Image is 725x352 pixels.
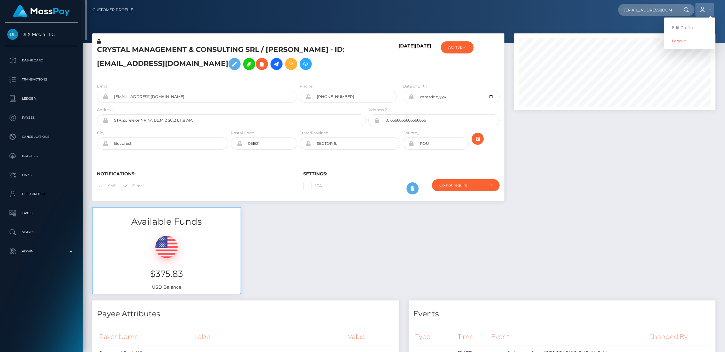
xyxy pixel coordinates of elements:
[5,186,78,202] a: User Profile
[5,167,78,183] a: Links
[415,43,431,75] h6: [DATE]
[7,228,75,237] p: Search
[7,29,18,40] img: DLX Media LLC
[121,182,145,190] label: E-mail
[646,328,711,346] th: Changed By
[618,4,678,16] input: Search...
[403,130,419,136] label: Country
[231,130,254,136] label: Postal Code
[97,268,236,280] h3: $375.83
[414,308,711,320] h4: Events
[399,43,415,75] h6: [DATE]
[13,5,70,18] img: MassPay Logo
[7,170,75,180] p: Links
[489,328,646,346] th: Event
[5,224,78,240] a: Search
[5,129,78,145] a: Cancellations
[664,22,715,33] a: Edit Profile
[97,83,109,89] label: E-mail
[5,148,78,164] a: Batches
[403,83,427,89] label: Date of Birth
[664,35,715,47] a: Logout
[5,72,78,88] a: Transactions
[455,328,489,346] th: Time
[97,171,294,177] h6: Notifications:
[441,41,474,53] button: ACTIVE
[7,56,75,65] p: Dashboard
[300,83,312,89] label: Phone
[7,151,75,161] p: Batches
[439,183,485,188] div: Do not require
[7,113,75,123] p: Payees
[97,308,394,320] h4: Payee Attributes
[7,75,75,84] p: Transactions
[300,130,328,136] label: State/Province
[97,130,105,136] label: City
[7,94,75,103] p: Ledger
[270,58,283,70] a: Initiate Payout
[5,91,78,107] a: Ledger
[97,328,192,346] th: Payer Name
[5,243,78,259] a: Admin
[7,189,75,199] p: User Profile
[414,328,456,346] th: Type
[92,3,133,17] a: Customer Profile
[97,182,116,190] label: SMS
[5,205,78,221] a: Taxes
[7,247,75,256] p: Admin
[7,132,75,142] p: Cancellations
[97,107,113,113] label: Address
[368,107,387,113] label: Address 2
[5,32,78,37] span: DLX Media LLC
[303,182,322,190] label: 2FA
[155,236,178,258] img: USD.png
[192,328,345,346] th: Label
[5,110,78,126] a: Payees
[303,171,500,177] h6: Settings:
[432,179,500,191] button: Do not require
[97,45,362,73] h5: CRYSTAL MANAGEMENT & CONSULTING SRL / [PERSON_NAME] - ID: [EMAIL_ADDRESS][DOMAIN_NAME]
[92,215,241,228] h3: Available Funds
[345,328,394,346] th: Value
[5,53,78,68] a: Dashboard
[7,208,75,218] p: Taxes
[92,228,241,294] div: USD Balance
